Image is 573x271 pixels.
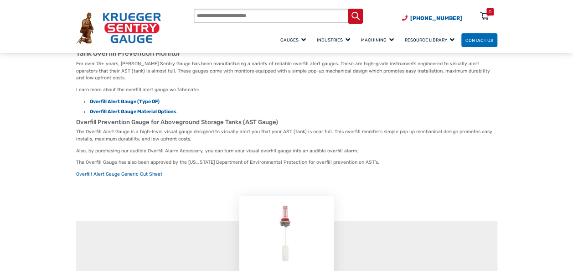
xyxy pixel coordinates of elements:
a: Overfill Alert Gauge Material Options [90,109,176,115]
p: The Overfill Alert Gauge is a high-level visual gauge designed to visually alert you that your AS... [76,128,497,143]
img: Krueger Sentry Gauge [76,12,161,44]
span: Contact Us [465,37,493,42]
a: Contact Us [461,33,497,47]
a: Overfill Alert Gauge (Type OF) [90,99,160,104]
span: [PHONE_NUMBER] [410,15,462,21]
a: Gauges [276,32,313,48]
a: Industries [313,32,357,48]
div: 0 [489,8,491,16]
p: The Overfill Gauge has also been approved by the [US_STATE] Department of Environmental Protectio... [76,159,497,166]
p: Also, by purchasing our audible Overfill Alarm Accessory, you can turn your visual overfill gauge... [76,147,497,155]
span: Industries [317,37,350,42]
h2: Tank Overfill Prevention Monitor [76,49,497,58]
span: Gauges [280,37,306,42]
a: Machining [357,32,401,48]
p: Learn more about the overfill alert gauge we fabricate: [76,86,497,94]
a: Overfill Alert Gauge Generic Cut Sheet [76,171,162,177]
h3: Overfill Prevention Gauge for Aboveground Storage Tanks (AST Gauge) [76,119,497,126]
span: Resource Library [405,37,454,42]
span: Machining [361,37,394,42]
a: Resource Library [401,32,461,48]
p: For over 75+ years, [PERSON_NAME] Sentry Gauge has been manufacturing a variety of reliable overf... [76,60,497,82]
a: Phone Number (920) 434-8860 [402,14,462,22]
